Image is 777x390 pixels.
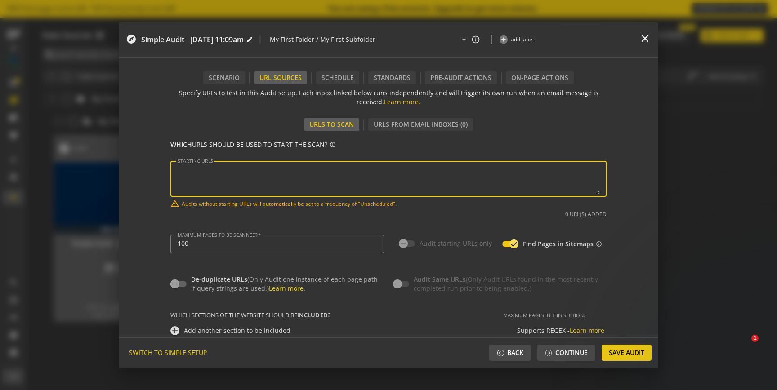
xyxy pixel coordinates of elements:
div: On-Page Actions [511,73,568,82]
mat-icon: add [170,326,179,335]
div: Add another section to be included [184,326,290,335]
span: Back [507,345,523,361]
div: URL Sources [259,73,302,82]
label: (Only Audit one instance of each page path if query strings are used.) [187,275,382,293]
iframe: Intercom live chat [733,335,755,356]
mat-hint: Audits without starting URLs will automatically be set to a frequency of "Unscheduled". [170,199,607,208]
input: Select or create new folder/sub-folder [270,34,459,45]
label: Audit starting URLs only [415,239,492,248]
span: Audit Same URLs [414,275,466,284]
mat-icon: close [639,32,651,44]
mat-label: MAXIMUM PAGES TO BE SCANNED? [178,231,258,238]
span: included? [297,311,331,319]
op-folder-and-sub-folder-field: My First Folder / My First Subfolder [263,27,480,52]
mat-icon: add_circle [499,35,509,44]
a: Learn more [570,326,604,335]
span: add label [511,35,534,43]
mat-icon: explore [126,34,137,44]
p: URLS SHOULD BE USED TO START THE SCAN? [170,140,607,156]
button: add label [499,35,534,44]
span: Which sections of the website should be [170,311,500,319]
strong: WHICH [170,140,192,149]
mat-icon: edit [246,36,253,43]
button: Continue [537,345,595,361]
span: SWITCH TO SIMPLE SETUP [129,345,207,361]
a: Learn more. [269,284,305,292]
span: | [258,32,263,47]
div: URLs From Email Inboxes (0) [374,120,468,129]
span: Simple Audit - [DATE] 11:09am [141,35,244,45]
button: Back [489,345,531,361]
button: SWITCH TO SIMPLE SETUP [125,345,210,361]
p: Specify URLs to test in this Audit setup. Each inbox linked below runs independently and will tri... [170,89,607,106]
label: (Only Audit URLs found in the most recently completed run prior to being enabled.) [409,275,604,293]
div: Supports REGEX - [517,326,604,335]
span: Find Pages in Sitemaps [523,239,602,248]
mat-icon: warning [170,199,179,208]
span: Continue [555,345,588,361]
a: Learn more. [384,97,420,106]
mat-icon: info_outline [330,142,340,148]
div: Pre-audit Actions [430,73,491,82]
mat-label: STARTING URLS [178,157,213,164]
div: Scenario [209,73,240,82]
span: | [489,32,494,47]
span: Maximum pages in this section: [500,312,604,319]
mat-icon: info_outline [471,35,480,44]
mat-icon: arrow_drop_down [459,34,469,45]
div: 0 URL(S) ADDED [565,210,607,218]
span: 1 [751,335,759,342]
div: Schedule [322,73,354,82]
iframe: Intercom notifications message [588,235,768,361]
audit-editor-header-name-control: Simple Audit - 10 October 2025 | 11:09am [141,27,253,52]
div: URLs to Scan [309,120,354,129]
div: Standards [374,73,411,82]
button: Save Audit [602,345,652,361]
span: De-duplicate URLs [191,275,247,284]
